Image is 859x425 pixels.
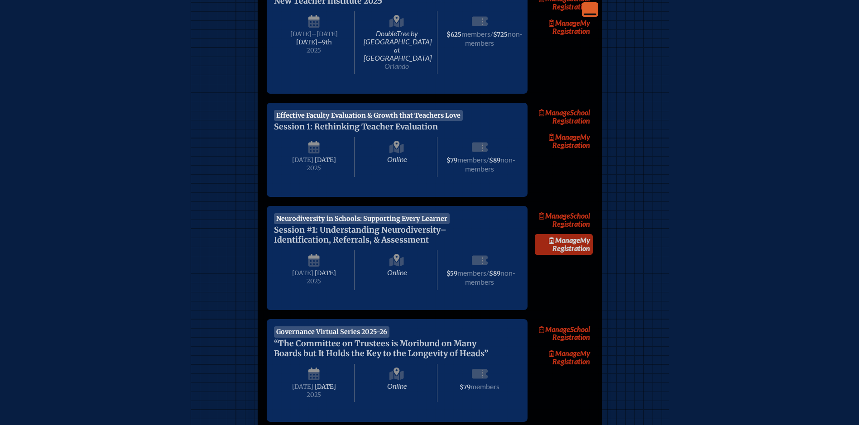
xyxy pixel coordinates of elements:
[549,236,580,244] span: Manage
[539,325,570,334] span: Manage
[535,323,593,344] a: ManageSchool Registration
[274,122,438,132] span: Session 1: Rethinking Teacher Evaluation
[493,31,508,38] span: $725
[274,213,450,224] span: Neurodiversity in Schools: Supporting Every Learner
[539,211,570,220] span: Manage
[490,29,493,38] span: /
[457,155,486,164] span: members
[549,349,580,358] span: Manage
[292,269,313,277] span: [DATE]
[290,30,312,38] span: [DATE]
[274,326,390,337] span: Governance Virtual Series 2025-26
[535,234,593,255] a: ManageMy Registration
[356,250,437,290] span: Online
[457,268,486,277] span: members
[465,268,515,286] span: non-members
[486,268,489,277] span: /
[274,339,488,358] span: “The Committee on Trustees is Moribund on Many Boards but It Holds the Key to the Longevity of He...
[356,364,437,402] span: Online
[446,270,457,277] span: $59
[296,38,332,46] span: [DATE]–⁠9th
[535,106,593,127] a: ManageSchool Registration
[489,270,500,277] span: $89
[465,29,523,47] span: non-members
[465,155,515,173] span: non-members
[446,31,461,38] span: $625
[446,157,457,164] span: $79
[274,225,446,245] span: Session #1: Understanding Neurodiversity–Identification, Referrals, & Assessment
[315,156,336,164] span: [DATE]
[535,131,593,152] a: ManageMy Registration
[460,383,470,391] span: $79
[535,17,593,38] a: ManageMy Registration
[486,155,489,164] span: /
[535,210,593,230] a: ManageSchool Registration
[384,62,409,70] span: Orlando
[356,137,437,177] span: Online
[281,278,347,285] span: 2025
[315,383,336,391] span: [DATE]
[312,30,338,38] span: –[DATE]
[356,11,437,74] span: DoubleTree by [GEOGRAPHIC_DATA] at [GEOGRAPHIC_DATA]
[461,29,490,38] span: members
[489,157,500,164] span: $89
[315,269,336,277] span: [DATE]
[549,133,580,141] span: Manage
[535,347,593,368] a: ManageMy Registration
[292,383,313,391] span: [DATE]
[539,108,570,117] span: Manage
[281,47,347,54] span: 2025
[470,382,499,391] span: members
[281,165,347,172] span: 2025
[549,19,580,27] span: Manage
[274,110,463,121] span: Effective Faculty Evaluation & Growth that Teachers Love
[281,392,347,398] span: 2025
[292,156,313,164] span: [DATE]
